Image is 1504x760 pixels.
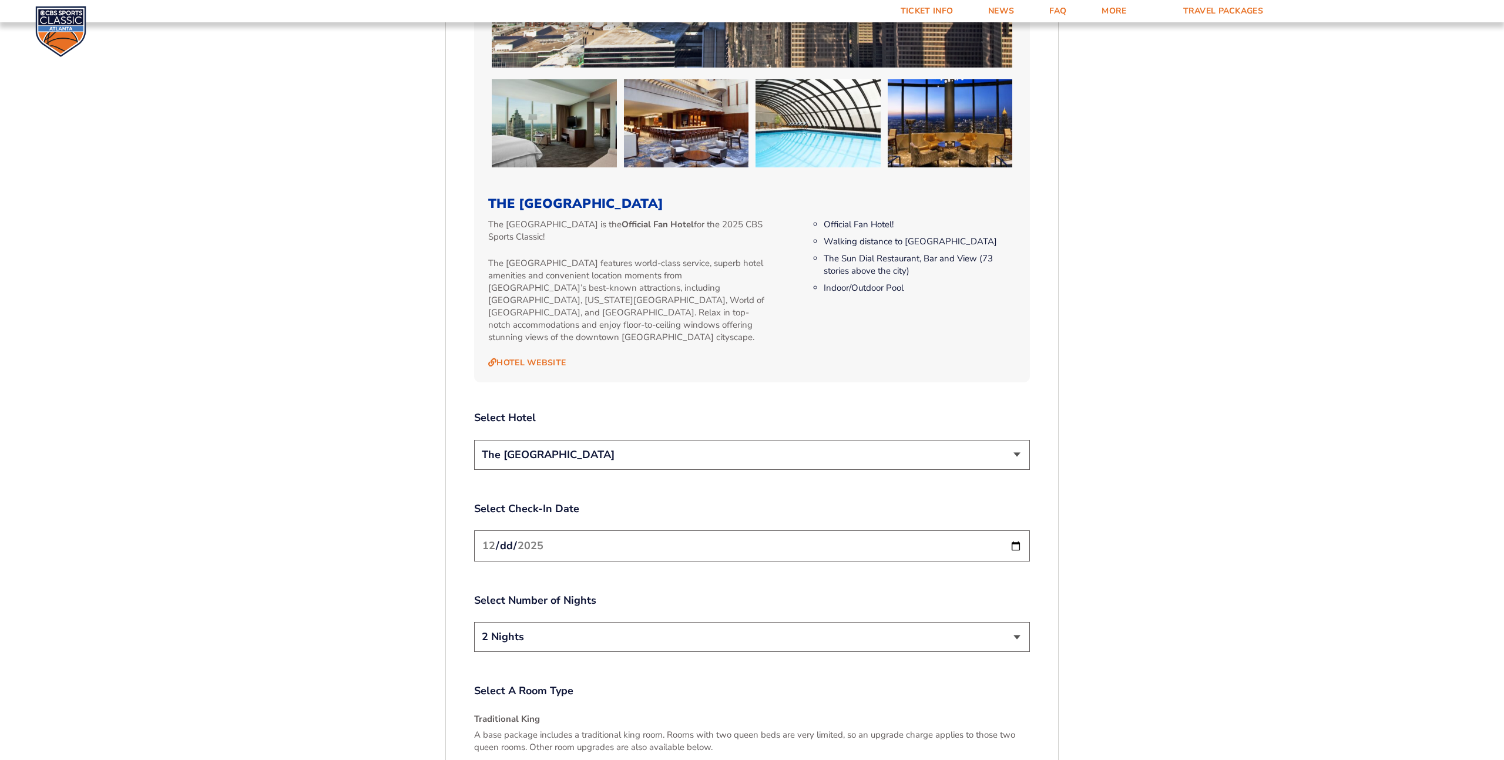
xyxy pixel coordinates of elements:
[824,282,1016,294] li: Indoor/Outdoor Pool
[474,411,1030,425] label: Select Hotel
[474,729,1030,754] p: A base package includes a traditional king room. Rooms with two queen beds are very limited, so a...
[888,79,1013,167] img: The Westin Peachtree Plaza Atlanta
[474,713,1030,725] h4: Traditional King
[488,358,566,368] a: Hotel Website
[488,196,1016,211] h3: The [GEOGRAPHIC_DATA]
[824,253,1016,277] li: The Sun Dial Restaurant, Bar and View (73 stories above the city)
[488,257,770,344] p: The [GEOGRAPHIC_DATA] features world-class service, superb hotel amenities and convenient locatio...
[824,236,1016,248] li: Walking distance to [GEOGRAPHIC_DATA]
[492,79,617,167] img: The Westin Peachtree Plaza Atlanta
[824,218,1016,231] li: Official Fan Hotel!
[756,79,881,167] img: The Westin Peachtree Plaza Atlanta
[474,684,1030,698] label: Select A Room Type
[622,218,694,230] strong: Official Fan Hotel
[474,593,1030,608] label: Select Number of Nights
[474,502,1030,516] label: Select Check-In Date
[624,79,749,167] img: The Westin Peachtree Plaza Atlanta
[35,6,86,57] img: CBS Sports Classic
[488,218,770,243] p: The [GEOGRAPHIC_DATA] is the for the 2025 CBS Sports Classic!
